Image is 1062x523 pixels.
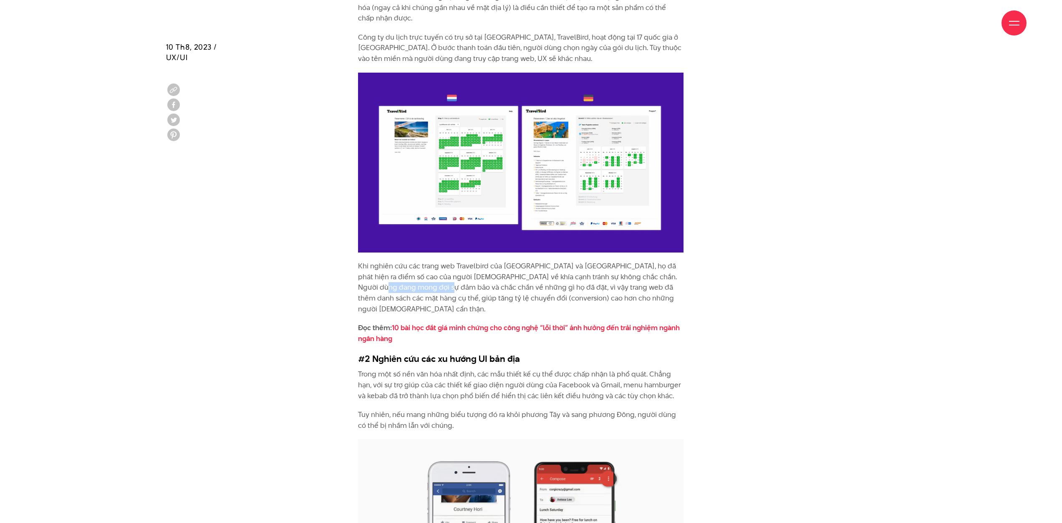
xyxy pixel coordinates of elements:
[358,352,684,365] h3: #2 Nghiên cứu các xu hướng UI bản địa
[358,32,684,64] p: Công ty du lịch trực tuyến có trụ sở tại [GEOGRAPHIC_DATA], TravelBird, hoạt động tại 17 quốc gia...
[358,261,684,314] p: Khi nghiên cứu các trang web Travelbird của [GEOGRAPHIC_DATA] và [GEOGRAPHIC_DATA], họ đã phát hi...
[166,42,217,63] span: 10 Th8, 2023 / UX/UI
[358,323,680,344] strong: Đọc thêm:
[358,409,684,431] p: Tuy nhiên, nếu mang những biểu tượng đó ra khỏi phương Tây và sang phương Đông, người dùng có thể...
[358,323,680,344] a: 10 bài học đắt giá minh chứng cho công nghệ “lỗi thời” ảnh hưởng đến trải nghiệm ngành ngân hàng
[358,369,684,401] p: Trong một số nền văn hóa nhất định, các mẫu thiết kế cụ thể được chấp nhận là phổ quát. Chẳng hạn...
[358,73,684,253] img: Tìm sự khác biệt về văn hóa trong khoảng cách gần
